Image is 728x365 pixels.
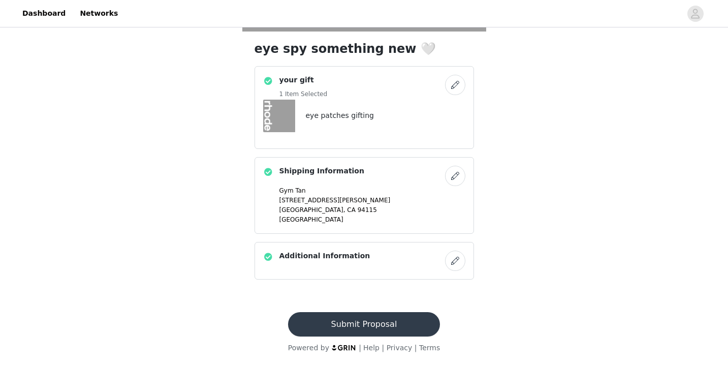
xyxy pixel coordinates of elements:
button: Submit Proposal [288,312,440,337]
span: [GEOGRAPHIC_DATA], [279,206,345,214]
span: | [415,344,417,352]
span: | [382,344,384,352]
h1: eye spy something new 🤍 [255,40,474,58]
div: Additional Information [255,242,474,280]
a: Privacy [387,344,413,352]
p: [GEOGRAPHIC_DATA] [279,215,465,224]
a: Terms [419,344,440,352]
h4: Shipping Information [279,166,364,176]
a: Help [363,344,379,352]
div: Shipping Information [255,157,474,234]
p: Gym Tan [279,186,465,195]
div: avatar [690,6,700,22]
span: CA [347,206,356,214]
img: logo [331,344,357,351]
h4: eye patches gifting [306,110,374,121]
div: your gift [255,66,474,149]
a: Dashboard [16,2,72,25]
h4: your gift [279,75,328,85]
span: Powered by [288,344,329,352]
span: | [359,344,361,352]
h4: Additional Information [279,251,370,261]
a: Networks [74,2,124,25]
h5: 1 Item Selected [279,89,328,99]
p: [STREET_ADDRESS][PERSON_NAME] [279,196,465,205]
img: eye patches gifting [263,100,296,132]
span: 94115 [358,206,377,214]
